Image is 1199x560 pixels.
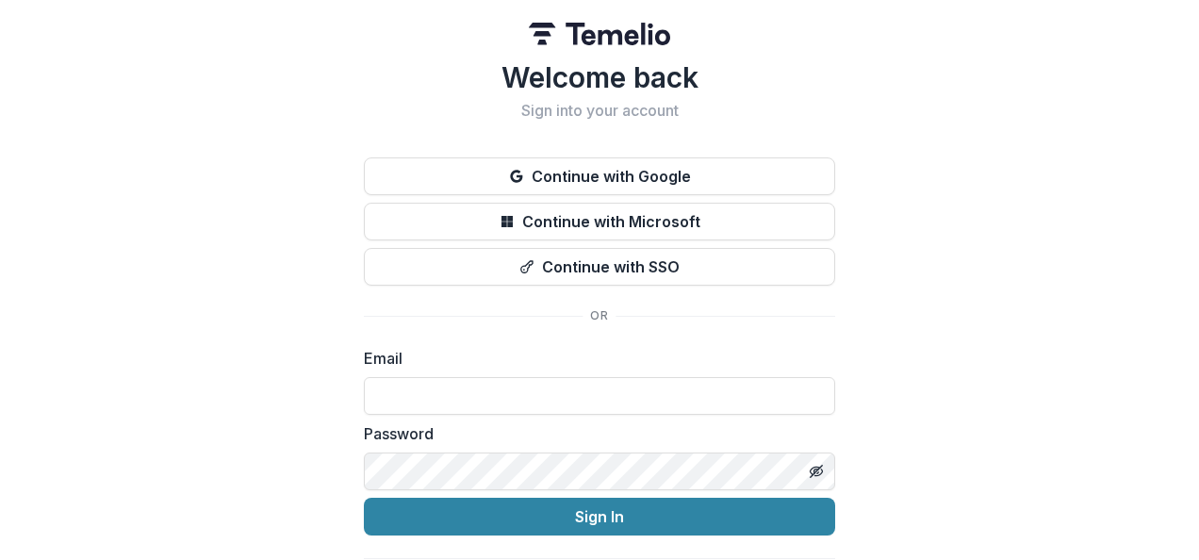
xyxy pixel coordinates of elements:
button: Continue with Google [364,157,835,195]
h1: Welcome back [364,60,835,94]
button: Toggle password visibility [801,456,831,486]
img: Temelio [529,23,670,45]
h2: Sign into your account [364,102,835,120]
label: Password [364,422,824,445]
label: Email [364,347,824,370]
button: Continue with Microsoft [364,203,835,240]
button: Continue with SSO [364,248,835,286]
button: Sign In [364,498,835,535]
